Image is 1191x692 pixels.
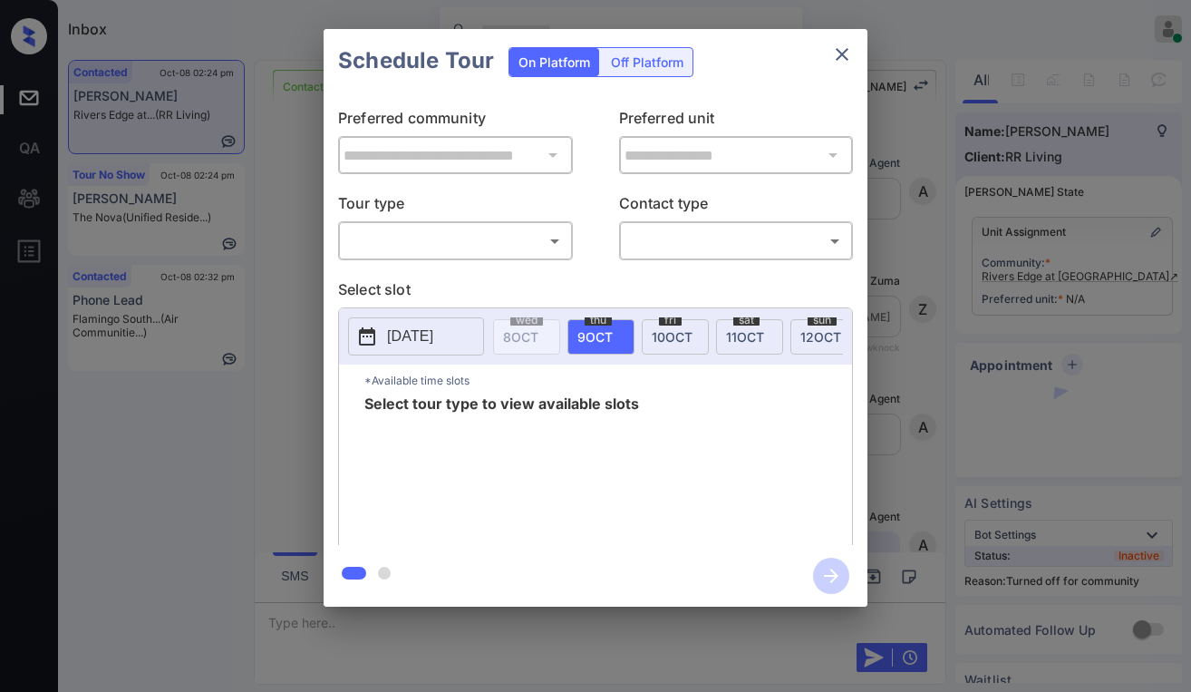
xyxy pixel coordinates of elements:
[324,29,508,93] h2: Schedule Tour
[619,107,854,136] p: Preferred unit
[338,192,573,221] p: Tour type
[800,329,841,345] span: 12 OCT
[364,365,852,396] p: *Available time slots
[790,319,857,355] div: date-select
[642,319,709,355] div: date-select
[824,36,860,73] button: close
[602,48,692,76] div: Off Platform
[577,329,613,345] span: 9 OCT
[509,48,599,76] div: On Platform
[387,326,433,347] p: [DATE]
[338,278,853,307] p: Select slot
[652,329,692,345] span: 10 OCT
[619,192,854,221] p: Contact type
[364,396,639,541] span: Select tour type to view available slots
[659,315,682,326] span: fri
[348,317,484,356] button: [DATE]
[726,329,764,345] span: 11 OCT
[808,315,837,326] span: sun
[733,315,760,326] span: sat
[567,319,634,355] div: date-select
[338,107,573,136] p: Preferred community
[585,315,612,326] span: thu
[716,319,783,355] div: date-select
